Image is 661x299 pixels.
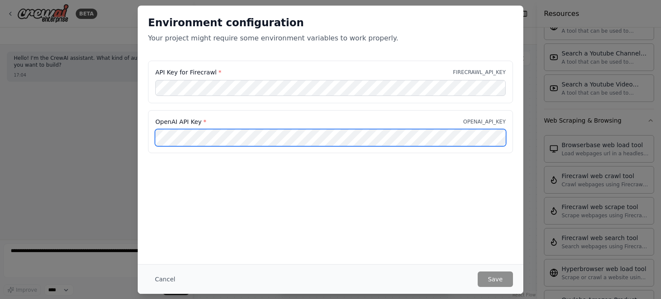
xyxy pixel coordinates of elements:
p: Your project might require some environment variables to work properly. [148,33,513,43]
button: Save [478,271,513,287]
p: FIRECRAWL_API_KEY [453,69,506,76]
button: Cancel [148,271,182,287]
p: OPENAI_API_KEY [463,118,506,125]
label: API Key for Firecrawl [155,68,222,77]
label: OpenAI API Key [155,117,207,126]
h2: Environment configuration [148,16,513,30]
